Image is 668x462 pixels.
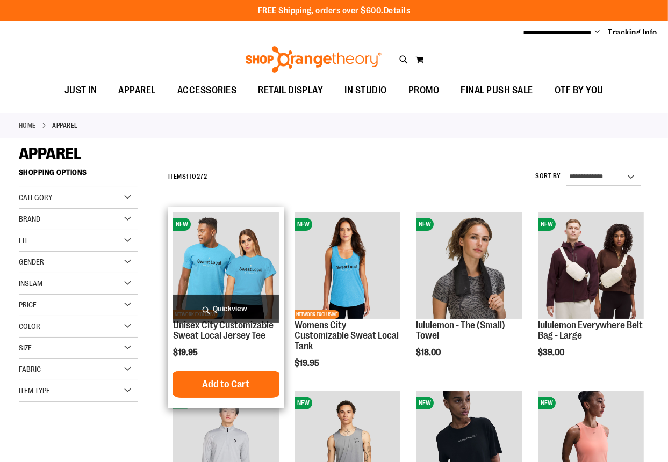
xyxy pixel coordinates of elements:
span: RETAIL DISPLAY [258,78,324,102]
img: City Customizable Perfect Racerback Tank [295,212,400,318]
span: Fit [19,236,28,245]
a: Tracking Info [608,27,658,39]
a: FINAL PUSH SALE [450,78,544,103]
span: NEW [416,397,434,409]
a: lululemon Everywhere Belt Bag - Large [538,320,643,341]
span: $19.95 [295,358,321,368]
a: lululemon - The (Small) TowelNEW [416,212,522,320]
span: NEW [173,218,191,231]
img: lululemon - The (Small) Towel [416,212,522,318]
a: City Customizable Perfect Racerback TankNEWNETWORK EXCLUSIVE [295,212,400,320]
a: Unisex City Customizable Fine Jersey TeeNEWNETWORK EXCLUSIVE [173,212,279,320]
a: ACCESSORIES [167,78,248,103]
img: Shop Orangetheory [244,46,383,73]
label: Sort By [535,172,561,181]
button: Account menu [595,27,600,38]
div: product [289,207,406,395]
span: 1 [186,173,189,180]
span: Category [19,193,52,202]
a: Home [19,121,36,130]
span: 272 [197,173,207,180]
a: IN STUDIO [334,78,398,103]
a: lululemon - The (Small) Towel [416,320,505,341]
span: Inseam [19,279,42,288]
span: JUST IN [64,78,97,102]
a: PROMO [398,78,450,103]
span: Color [19,322,40,331]
span: NEW [295,218,312,231]
span: Size [19,343,32,352]
span: $18.00 [416,348,442,357]
p: FREE Shipping, orders over $600. [258,5,411,17]
span: FINAL PUSH SALE [461,78,534,102]
span: Add to Cart [203,378,250,390]
span: $39.00 [538,348,566,357]
strong: Shopping Options [19,163,138,187]
a: APPAREL [108,78,167,102]
span: APPAREL [119,78,156,102]
span: APPAREL [19,144,82,163]
span: OTF BY YOU [555,78,604,102]
button: Add to Cart [167,371,285,398]
span: PROMO [408,78,440,102]
span: Item Type [19,386,50,395]
strong: APPAREL [53,121,78,130]
span: NEW [538,218,556,231]
div: product [533,207,649,385]
span: IN STUDIO [345,78,387,102]
a: OTF BY YOU [544,78,614,103]
div: product [411,207,527,385]
span: ACCESSORIES [177,78,237,102]
h2: Items to [168,168,207,185]
img: lululemon Everywhere Belt Bag - Large [538,212,644,318]
span: NETWORK EXCLUSIVE [295,310,339,319]
a: lululemon Everywhere Belt Bag - LargeNEW [538,212,644,320]
a: Unisex City Customizable Sweat Local Jersey Tee [173,320,274,341]
a: Womens City Customizable Sweat Local Tank [295,320,399,352]
a: RETAIL DISPLAY [248,78,334,103]
span: $19.95 [173,348,199,357]
a: JUST IN [54,78,108,103]
span: Brand [19,215,40,223]
span: NEW [538,397,556,409]
span: Price [19,300,37,309]
span: Gender [19,258,44,266]
a: Quickview [173,295,279,323]
span: NEW [416,218,434,231]
img: Unisex City Customizable Fine Jersey Tee [173,212,279,318]
span: Fabric [19,365,41,373]
div: product [168,207,284,408]
span: NEW [295,397,312,409]
a: Details [384,6,411,16]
